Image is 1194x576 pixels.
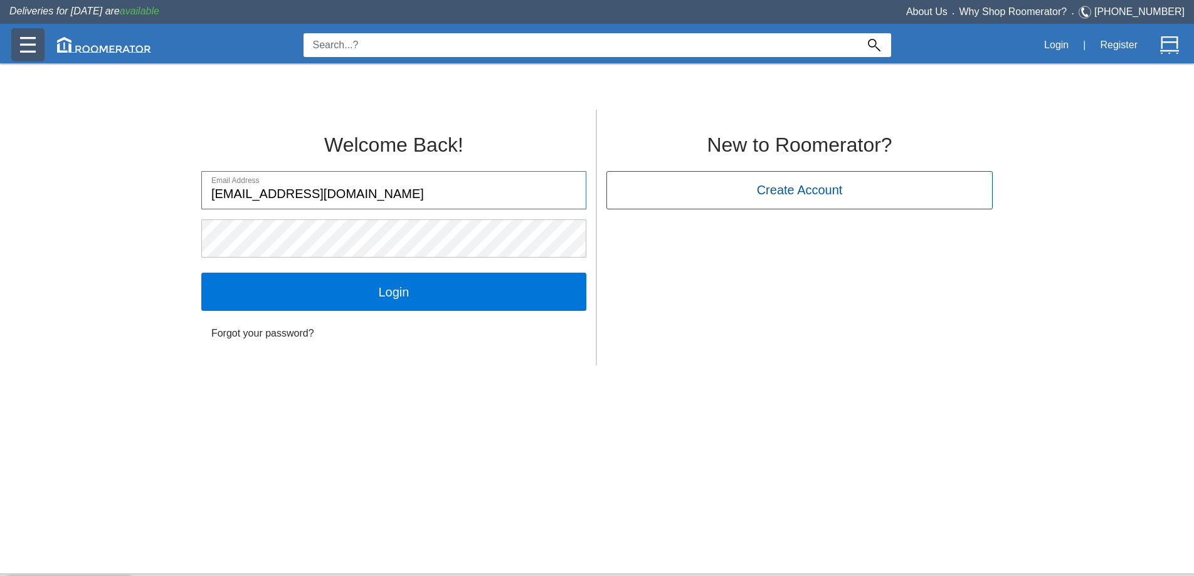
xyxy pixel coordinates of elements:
[201,273,586,310] input: Login
[20,37,36,53] img: Categories.svg
[120,6,159,16] span: available
[202,172,587,186] div: Email Address
[606,134,993,156] h2: New to Roomerator?
[1160,36,1179,55] img: Cart.svg
[906,6,948,17] a: About Us
[1037,32,1075,58] button: Login
[201,321,586,346] a: Forgot your password?
[1067,11,1079,16] span: •
[606,171,993,209] button: Create Account
[9,6,159,16] span: Deliveries for [DATE] are
[201,134,586,156] h2: Welcome Back!
[1079,4,1094,20] img: Telephone.svg
[959,6,1067,17] a: Why Shop Roomerator?
[1094,6,1185,17] a: [PHONE_NUMBER]
[202,172,586,209] input: Email
[57,37,151,53] img: roomerator-logo.svg
[1075,31,1093,59] div: |
[304,33,857,57] input: Search...?
[1093,32,1144,58] button: Register
[948,11,959,16] span: •
[868,39,880,51] img: Search_Icon.svg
